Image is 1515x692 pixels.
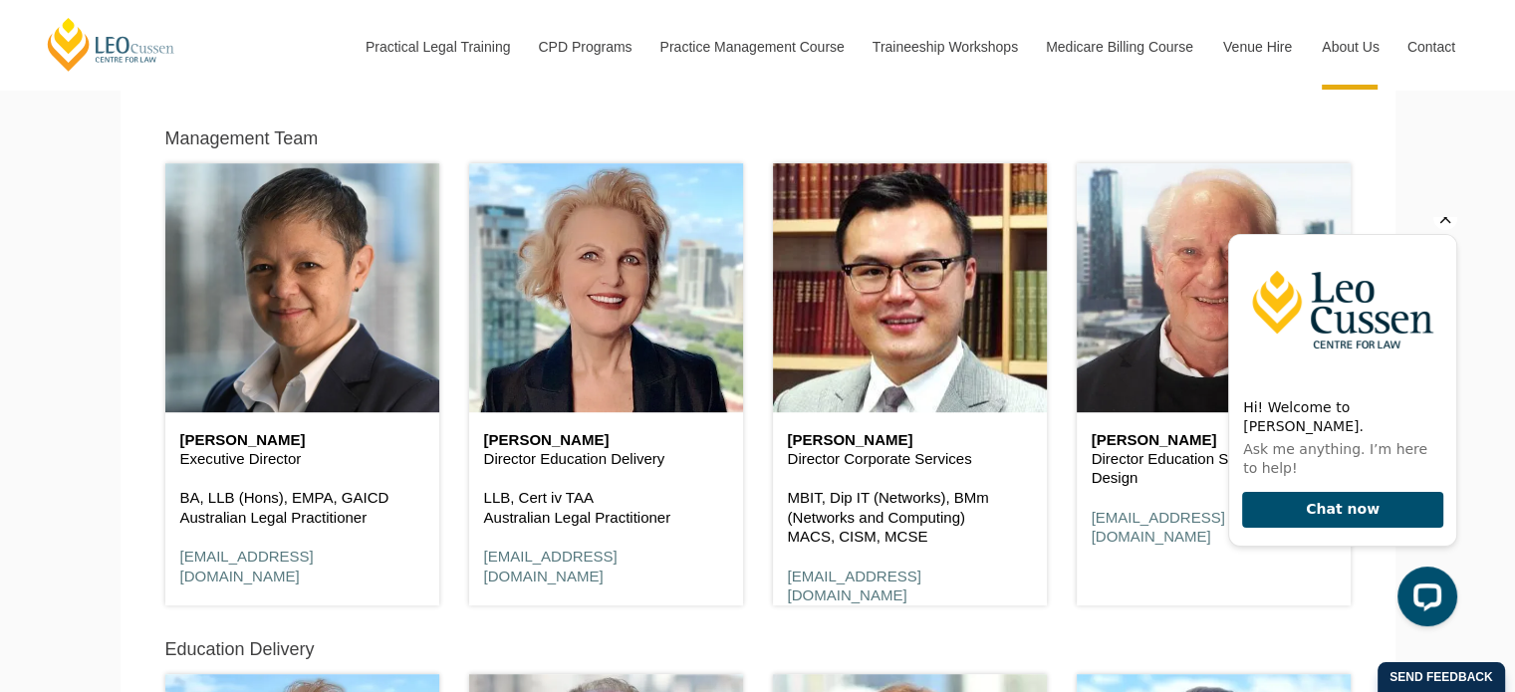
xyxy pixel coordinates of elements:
[523,4,644,90] a: CPD Programs
[484,548,618,584] a: [EMAIL_ADDRESS][DOMAIN_NAME]
[858,4,1031,90] a: Traineeship Workshops
[180,548,314,584] a: [EMAIL_ADDRESS][DOMAIN_NAME]
[1092,432,1336,449] h6: [PERSON_NAME]
[30,275,231,312] button: Chat now
[17,18,244,167] img: Leo Cussen Centre for Law Logo
[788,568,921,604] a: [EMAIL_ADDRESS][DOMAIN_NAME]
[180,488,424,527] p: BA, LLB (Hons), EMPA, GAICD Australian Legal Practitioner
[484,449,728,469] p: Director Education Delivery
[788,432,1032,449] h6: [PERSON_NAME]
[645,4,858,90] a: Practice Management Course
[1208,4,1307,90] a: Venue Hire
[180,432,424,449] h6: [PERSON_NAME]
[1031,4,1208,90] a: Medicare Billing Course
[351,4,524,90] a: Practical Legal Training
[45,16,177,73] a: [PERSON_NAME] Centre for Law
[31,181,230,219] h2: Hi! Welcome to [PERSON_NAME].
[788,449,1032,469] p: Director Corporate Services
[788,488,1032,547] p: MBIT, Dip IT (Networks), BMm (Networks and Computing) MACS, CISM, MCSE
[180,449,424,469] p: Executive Director
[31,223,230,261] p: Ask me anything. I’m here to help!
[1212,217,1465,642] iframe: LiveChat chat widget
[165,640,315,660] h5: Education Delivery
[1092,509,1225,546] a: [EMAIL_ADDRESS][DOMAIN_NAME]
[165,129,319,149] h5: Management Team
[484,488,728,527] p: LLB, Cert iv TAA Australian Legal Practitioner
[484,432,728,449] h6: [PERSON_NAME]
[1092,449,1336,488] p: Director Education Strategy and Design
[1392,4,1470,90] a: Contact
[185,349,245,409] button: Open LiveChat chat widget
[1307,4,1392,90] a: About Us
